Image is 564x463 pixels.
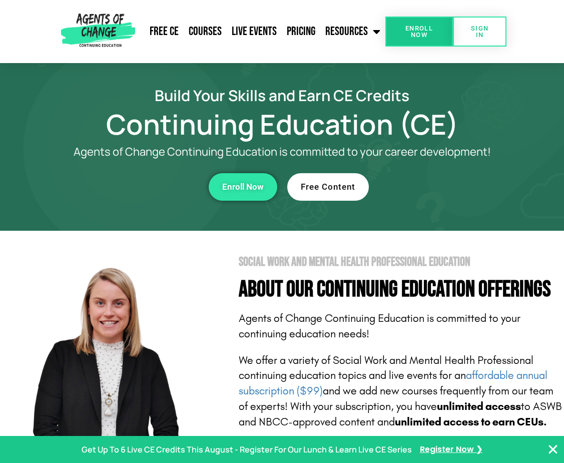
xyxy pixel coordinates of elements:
[222,183,264,191] span: Enroll Now
[139,19,386,44] nav: Menu
[227,19,282,44] a: Live Events
[239,278,564,301] h4: About Our Continuing Education Offerings
[437,400,521,413] b: unlimited access
[184,19,227,44] a: Courses
[547,443,559,455] button: Close Banner
[287,173,369,201] a: Free Content
[239,353,564,430] p: We offer a variety of Social Work and Mental Health Professional continuing education topics and ...
[65,146,499,158] p: Agents of Change Continuing Education is committed to your career development!
[301,183,355,191] span: Free Content
[469,25,491,38] span: SIGN IN
[145,19,184,44] a: Free CE
[82,442,412,457] p: Get Up To 6 Live CE Credits This August - Register For Our Lunch & Learn Live CE Series
[239,312,520,340] span: Agents of Change Continuing Education is committed to your continuing education needs!
[209,173,277,201] a: Enroll Now
[395,415,547,428] b: unlimited access to earn CEUs.
[420,442,482,457] a: Register Now ❯
[282,19,320,44] a: Pricing
[401,25,437,38] span: Enroll Now
[453,17,507,47] a: SIGN IN
[385,17,453,47] a: Enroll Now
[25,113,539,136] h1: Continuing Education (CE)
[25,88,539,103] h2: Build Your Skills and Earn CE Credits
[239,256,564,268] h2: Social Work and Mental Health Professional Education
[320,19,385,44] a: Resources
